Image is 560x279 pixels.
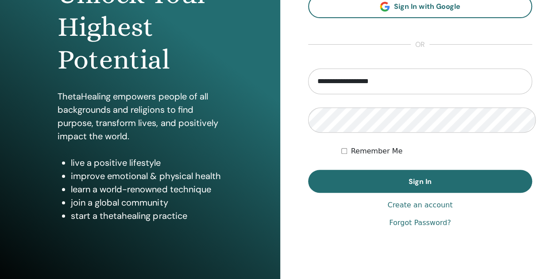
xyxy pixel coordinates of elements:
[341,146,532,157] div: Keep me authenticated indefinitely or until I manually logout
[71,209,222,222] li: start a thetahealing practice
[71,169,222,183] li: improve emotional & physical health
[409,177,432,186] span: Sign In
[351,146,402,157] label: Remember Me
[71,156,222,169] li: live a positive lifestyle
[411,39,429,50] span: or
[394,2,460,11] span: Sign In with Google
[71,196,222,209] li: join a global community
[71,183,222,196] li: learn a world-renowned technique
[58,90,222,143] p: ThetaHealing empowers people of all backgrounds and religions to find purpose, transform lives, a...
[387,200,452,210] a: Create an account
[389,218,451,228] a: Forgot Password?
[308,170,533,193] button: Sign In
